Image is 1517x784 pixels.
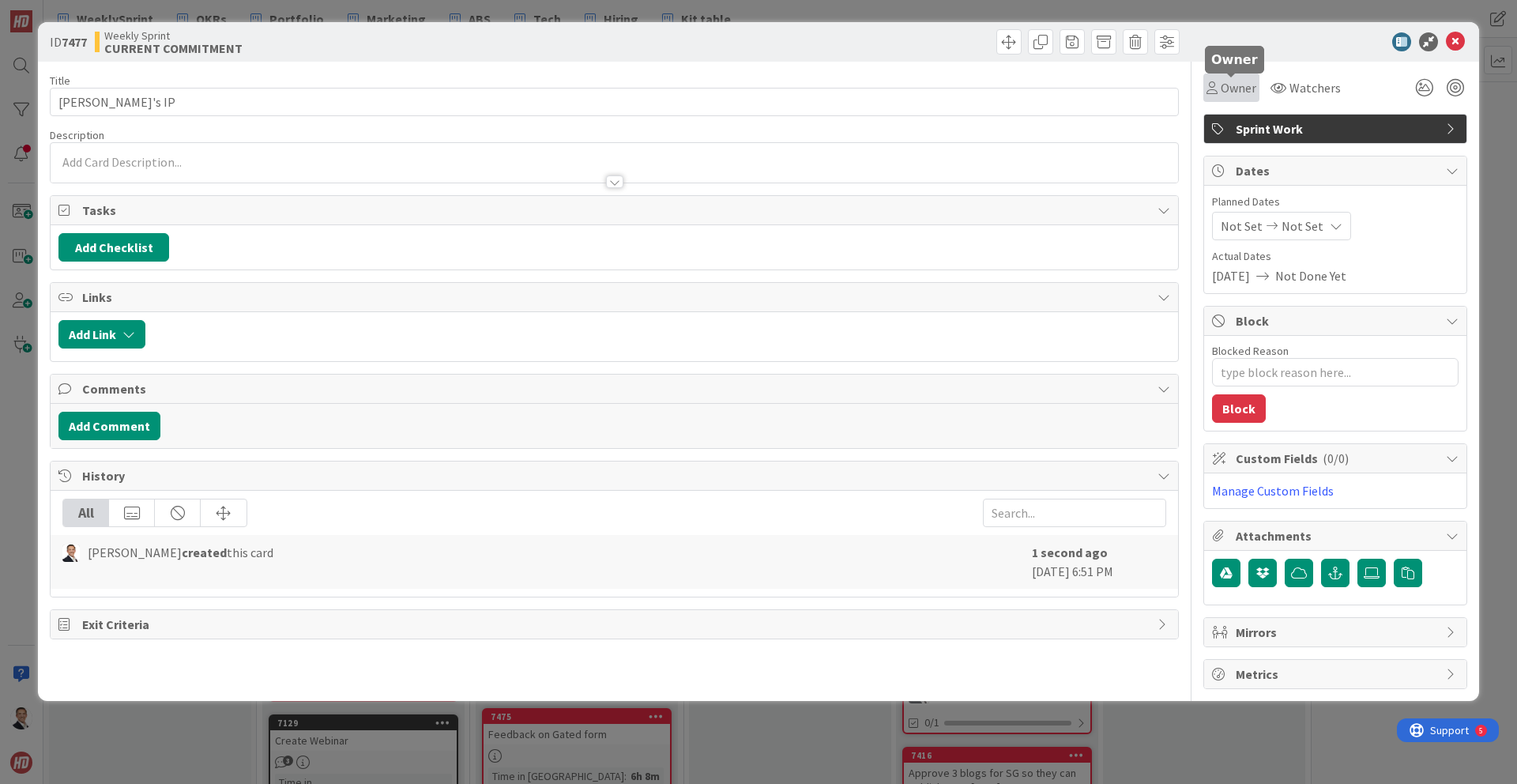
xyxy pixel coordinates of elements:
div: 5 [82,6,86,19]
span: Exit Criteria [82,615,1150,634]
span: Support [33,2,72,21]
span: ( 0/0 ) [1323,450,1349,466]
span: [DATE] [1212,266,1250,285]
button: Block [1212,394,1266,423]
h5: Owner [1211,52,1258,67]
span: Not Set [1221,217,1263,236]
b: 1 second ago [1032,545,1108,560]
span: Comments [82,379,1150,398]
span: Description [50,128,104,142]
span: Not Set [1282,217,1323,236]
input: type card name here... [50,88,1179,116]
img: SL [62,545,80,562]
div: All [63,499,109,526]
span: Tasks [82,201,1150,220]
span: Owner [1221,78,1256,97]
span: Metrics [1236,665,1438,684]
span: ID [50,32,87,51]
div: [DATE] 6:51 PM [1032,543,1166,581]
a: Manage Custom Fields [1212,483,1334,499]
span: Weekly Sprint [104,29,243,42]
button: Add Link [58,320,145,349]
label: Title [50,73,70,88]
label: Blocked Reason [1212,344,1289,358]
span: Not Done Yet [1275,266,1346,285]
button: Add Comment [58,412,160,440]
span: Links [82,288,1150,307]
button: Add Checklist [58,233,169,262]
input: Search... [983,499,1166,527]
span: Custom Fields [1236,449,1438,468]
span: Watchers [1289,78,1341,97]
span: History [82,466,1150,485]
span: Dates [1236,161,1438,180]
span: Actual Dates [1212,248,1459,265]
span: Block [1236,311,1438,330]
span: [PERSON_NAME] this card [88,543,273,562]
b: 7477 [62,34,87,50]
span: Attachments [1236,526,1438,545]
b: CURRENT COMMITMENT [104,42,243,55]
span: Mirrors [1236,623,1438,642]
span: Planned Dates [1212,194,1459,210]
b: created [182,545,227,560]
span: Sprint Work [1236,119,1438,138]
